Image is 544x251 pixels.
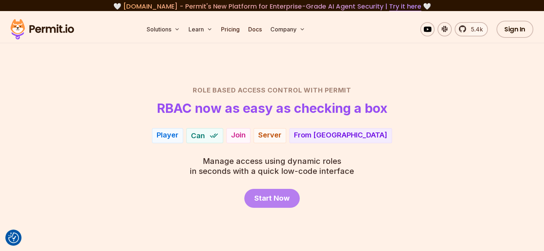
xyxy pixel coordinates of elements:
button: Learn [186,22,215,36]
img: Revisit consent button [8,232,19,243]
div: Player [157,130,178,140]
div: Server [258,130,281,140]
a: Start Now [244,189,300,208]
h2: Role Based Access Control [22,85,523,95]
button: Company [268,22,308,36]
span: Start Now [254,193,290,203]
img: Permit logo [7,17,77,41]
span: Can [191,131,205,141]
a: 5.4k [455,22,488,36]
span: Manage access using dynamic roles [190,156,354,166]
a: Sign In [496,21,533,38]
p: in seconds with a quick low-code interface [190,156,354,176]
div: Join [231,130,246,140]
a: Docs [245,22,265,36]
span: [DOMAIN_NAME] - Permit's New Platform for Enterprise-Grade AI Agent Security | [123,2,421,11]
a: Try it here [389,2,421,11]
button: Consent Preferences [8,232,19,243]
a: Pricing [218,22,242,36]
span: with Permit [304,85,351,95]
h1: RBAC now as easy as checking a box [157,101,387,115]
span: 5.4k [467,25,483,34]
div: 🤍 🤍 [17,1,527,11]
div: From [GEOGRAPHIC_DATA] [294,130,387,140]
button: Solutions [144,22,183,36]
